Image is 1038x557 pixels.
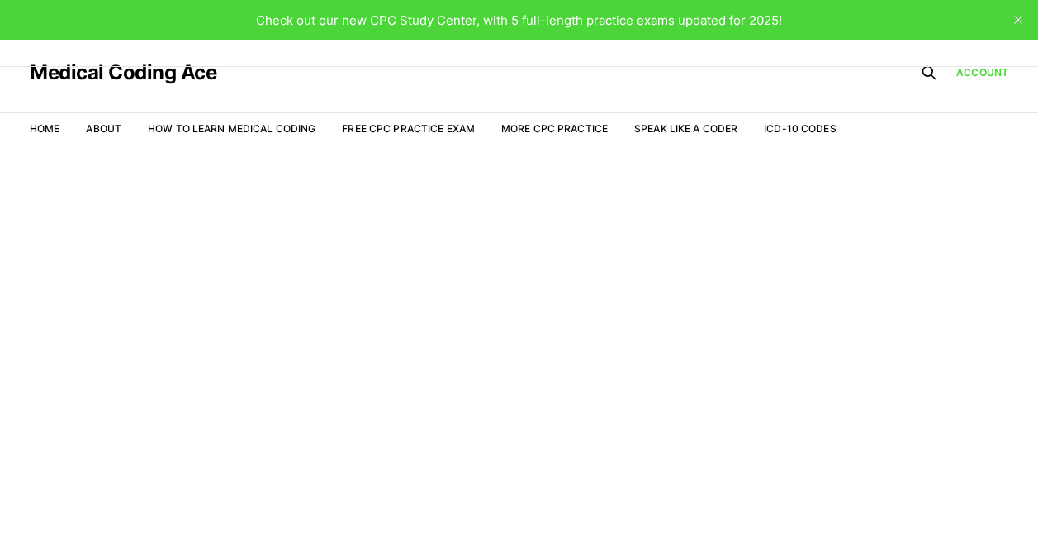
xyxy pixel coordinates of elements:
[1005,7,1031,33] button: close
[501,122,608,135] a: More CPC Practice
[764,122,836,135] a: ICD-10 Codes
[148,122,315,135] a: How to Learn Medical Coding
[30,63,216,83] a: Medical Coding Ace
[634,122,737,135] a: Speak Like a Coder
[956,65,1008,80] a: Account
[256,12,782,28] span: Check out our new CPC Study Center, with 5 full-length practice exams updated for 2025!
[951,476,1038,557] iframe: portal-trigger
[342,122,475,135] a: Free CPC Practice Exam
[86,122,121,135] a: About
[30,122,59,135] a: Home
